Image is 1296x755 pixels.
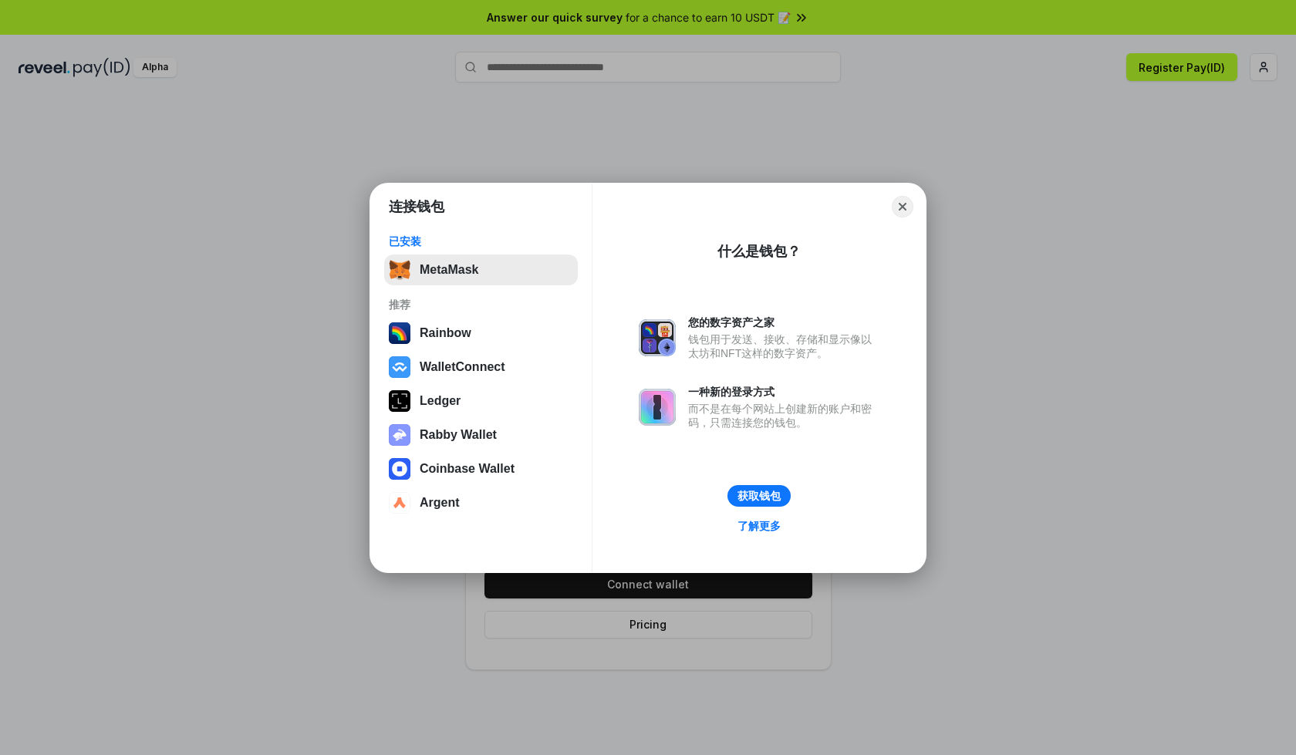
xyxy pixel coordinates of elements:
[420,263,478,277] div: MetaMask
[389,356,410,378] img: svg+xml,%3Csvg%20width%3D%2228%22%20height%3D%2228%22%20viewBox%3D%220%200%2028%2028%22%20fill%3D...
[389,322,410,344] img: svg+xml,%3Csvg%20width%3D%22120%22%20height%3D%22120%22%20viewBox%3D%220%200%20120%20120%22%20fil...
[717,242,801,261] div: 什么是钱包？
[420,496,460,510] div: Argent
[639,389,676,426] img: svg+xml,%3Csvg%20xmlns%3D%22http%3A%2F%2Fwww.w3.org%2F2000%2Fsvg%22%20fill%3D%22none%22%20viewBox...
[389,390,410,412] img: svg+xml,%3Csvg%20xmlns%3D%22http%3A%2F%2Fwww.w3.org%2F2000%2Fsvg%22%20width%3D%2228%22%20height%3...
[420,394,461,408] div: Ledger
[639,319,676,356] img: svg+xml,%3Csvg%20xmlns%3D%22http%3A%2F%2Fwww.w3.org%2F2000%2Fsvg%22%20fill%3D%22none%22%20viewBox...
[389,458,410,480] img: svg+xml,%3Csvg%20width%3D%2228%22%20height%3D%2228%22%20viewBox%3D%220%200%2028%2028%22%20fill%3D...
[384,420,578,450] button: Rabby Wallet
[384,352,578,383] button: WalletConnect
[389,259,410,281] img: svg+xml,%3Csvg%20fill%3D%22none%22%20height%3D%2233%22%20viewBox%3D%220%200%2035%2033%22%20width%...
[420,360,505,374] div: WalletConnect
[737,519,781,533] div: 了解更多
[420,428,497,442] div: Rabby Wallet
[389,197,444,216] h1: 连接钱包
[384,453,578,484] button: Coinbase Wallet
[728,516,790,536] a: 了解更多
[389,492,410,514] img: svg+xml,%3Csvg%20width%3D%2228%22%20height%3D%2228%22%20viewBox%3D%220%200%2028%2028%22%20fill%3D...
[389,424,410,446] img: svg+xml,%3Csvg%20xmlns%3D%22http%3A%2F%2Fwww.w3.org%2F2000%2Fsvg%22%20fill%3D%22none%22%20viewBox...
[737,489,781,503] div: 获取钱包
[384,487,578,518] button: Argent
[688,385,879,399] div: 一种新的登录方式
[688,332,879,360] div: 钱包用于发送、接收、存储和显示像以太坊和NFT这样的数字资产。
[384,386,578,416] button: Ledger
[389,298,573,312] div: 推荐
[688,315,879,329] div: 您的数字资产之家
[688,402,879,430] div: 而不是在每个网站上创建新的账户和密码，只需连接您的钱包。
[389,234,573,248] div: 已安装
[420,462,515,476] div: Coinbase Wallet
[892,196,913,217] button: Close
[384,254,578,285] button: MetaMask
[727,485,791,507] button: 获取钱包
[384,318,578,349] button: Rainbow
[420,326,471,340] div: Rainbow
